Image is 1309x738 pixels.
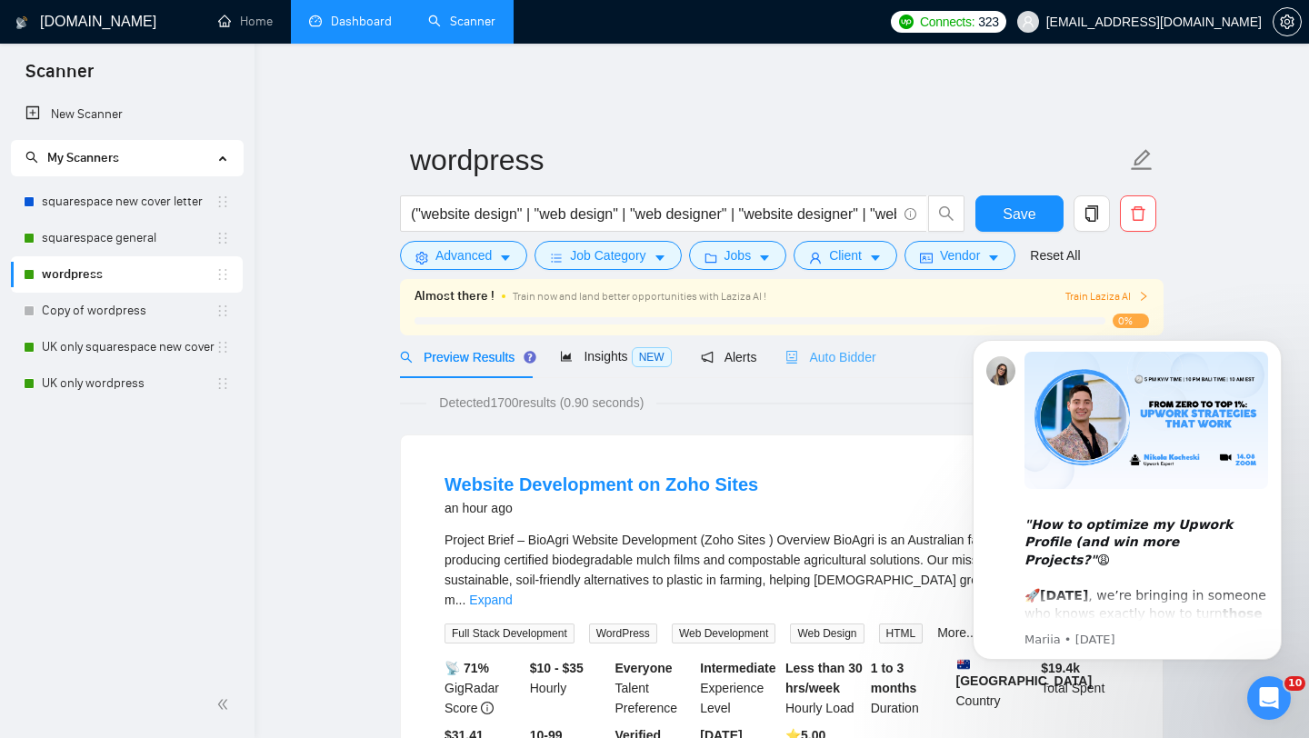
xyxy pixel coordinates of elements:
span: caret-down [654,251,666,264]
span: search [25,151,38,164]
span: caret-down [499,251,512,264]
a: UK only wordpress [42,365,215,402]
a: searchScanner [428,14,495,29]
li: squarespace general [11,220,243,256]
a: UK only squarespace new cover letter [42,329,215,365]
span: user [1022,15,1034,28]
span: holder [215,340,230,354]
b: $10 - $35 [530,661,584,675]
span: notification [701,351,714,364]
button: Save [975,195,1064,232]
span: holder [215,376,230,391]
span: holder [215,194,230,209]
a: Expand [469,593,512,607]
span: edit [1130,148,1154,172]
span: info-circle [904,208,916,220]
button: userClientcaret-down [794,241,897,270]
div: Project Brief – BioAgri Website Development (Zoho Sites ) Overview BioAgri is an Australian famil... [445,530,1119,610]
b: Everyone [615,661,673,675]
li: UK only wordpress [11,365,243,402]
button: copy [1074,195,1110,232]
a: squarespace general [42,220,215,256]
span: WordPress [589,623,657,643]
li: squarespace new cover letter [11,184,243,220]
span: Alerts [701,350,757,364]
span: search [929,205,964,222]
span: holder [215,231,230,245]
a: squarespace new cover letter [42,184,215,220]
span: Insights [560,349,671,364]
span: delete [1121,205,1155,222]
span: bars [550,251,563,264]
span: robot [785,351,798,364]
span: Jobs [724,245,752,265]
b: Less than 30 hrs/week [785,661,863,695]
div: GigRadar Score [441,658,526,718]
span: Advanced [435,245,492,265]
span: folder [704,251,717,264]
a: Website Development on Zoho Sites [445,474,758,494]
span: Scanner [11,58,108,96]
img: upwork-logo.png [899,15,914,29]
span: Job Category [570,245,645,265]
button: barsJob Categorycaret-down [535,241,681,270]
button: idcardVendorcaret-down [904,241,1015,270]
iframe: Intercom notifications message [945,313,1309,689]
span: holder [215,267,230,282]
span: Almost there ! [415,286,495,306]
b: Intermediate [700,661,775,675]
li: New Scanner [11,96,243,133]
span: HTML [879,623,924,643]
input: Scanner name... [410,137,1126,183]
a: dashboardDashboard [309,14,392,29]
span: setting [415,251,428,264]
span: 10 [1284,676,1305,691]
button: search [928,195,964,232]
iframe: Intercom live chat [1247,676,1291,720]
span: Connects: [920,12,974,32]
span: setting [1274,15,1301,29]
span: caret-down [987,251,1000,264]
span: holder [215,304,230,318]
span: NEW [632,347,672,367]
button: setting [1273,7,1302,36]
a: New Scanner [25,96,228,133]
a: Reset All [1030,245,1080,265]
span: idcard [920,251,933,264]
div: Duration [867,658,953,718]
span: 323 [978,12,998,32]
span: copy [1074,205,1109,222]
input: Search Freelance Jobs... [411,203,896,225]
span: area-chart [560,350,573,363]
span: Train now and land better opportunities with Laziza AI ! [513,290,766,303]
a: More... [937,625,977,640]
span: Save [1003,203,1035,225]
b: 📡 71% [445,661,489,675]
a: Copy of wordpress [42,293,215,329]
div: Experience Level [696,658,782,718]
span: Web Development [672,623,776,643]
li: UK only squarespace new cover letter [11,329,243,365]
button: settingAdvancedcaret-down [400,241,527,270]
span: caret-down [758,251,771,264]
span: Vendor [940,245,980,265]
span: Preview Results [400,350,531,364]
span: info-circle [481,702,494,714]
span: ... [455,593,466,607]
span: search [400,351,413,364]
b: 1 to 3 months [871,661,917,695]
span: double-left [216,695,235,713]
div: Talent Preference [612,658,697,718]
span: Web Design [790,623,864,643]
span: My Scanners [47,150,119,165]
span: user [809,251,822,264]
a: wordpress [42,256,215,293]
span: Train Laziza AI [1065,288,1149,305]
